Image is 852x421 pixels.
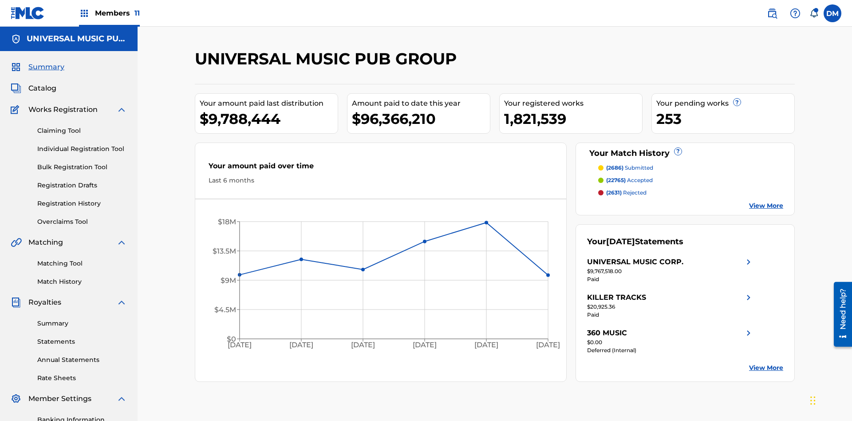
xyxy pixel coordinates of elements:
[413,341,437,350] tspan: [DATE]
[218,218,236,226] tspan: $18M
[587,275,754,283] div: Paid
[200,109,338,129] div: $9,788,444
[11,34,21,44] img: Accounts
[743,328,754,338] img: right chevron icon
[606,177,626,183] span: (22765)
[674,148,682,155] span: ?
[606,189,622,196] span: (2631)
[824,4,841,22] div: User Menu
[37,373,127,383] a: Rate Sheets
[352,109,490,129] div: $96,366,210
[28,83,56,94] span: Catalog
[213,247,236,255] tspan: $13.5M
[810,387,816,414] div: Drag
[195,49,461,69] h2: UNIVERSAL MUSIC PUB GROUP
[37,199,127,208] a: Registration History
[28,393,91,404] span: Member Settings
[11,393,21,404] img: Member Settings
[743,292,754,303] img: right chevron icon
[587,147,784,159] div: Your Match History
[598,164,784,172] a: (2686) submitted
[37,355,127,365] a: Annual Statements
[474,341,498,350] tspan: [DATE]
[606,189,647,197] p: rejected
[656,109,794,129] div: 253
[587,257,754,283] a: UNIVERSAL MUSIC CORP.right chevron icon$9,767,518.00Paid
[656,98,794,109] div: Your pending works
[606,164,623,171] span: (2686)
[587,267,754,275] div: $9,767,518.00
[587,292,646,303] div: KILLER TRACKS
[116,237,127,248] img: expand
[743,257,754,267] img: right chevron icon
[504,109,642,129] div: 1,821,539
[134,9,140,17] span: 11
[11,104,22,115] img: Works Registration
[587,303,754,311] div: $20,925.36
[598,189,784,197] a: (2631) rejected
[606,237,635,246] span: [DATE]
[587,292,754,319] a: KILLER TRACKSright chevron icon$20,925.36Paid
[11,62,21,72] img: Summary
[28,104,98,115] span: Works Registration
[221,276,236,285] tspan: $9M
[200,98,338,109] div: Your amount paid last distribution
[116,104,127,115] img: expand
[587,236,683,248] div: Your Statements
[351,341,375,350] tspan: [DATE]
[587,346,754,354] div: Deferred (Internal)
[11,297,21,308] img: Royalties
[536,341,560,350] tspan: [DATE]
[37,126,127,135] a: Claiming Tool
[37,181,127,190] a: Registration Drafts
[11,7,45,20] img: MLC Logo
[209,176,553,185] div: Last 6 months
[28,297,61,308] span: Royalties
[504,98,642,109] div: Your registered works
[352,98,490,109] div: Amount paid to date this year
[289,341,313,350] tspan: [DATE]
[786,4,804,22] div: Help
[587,311,754,319] div: Paid
[27,34,127,44] h5: UNIVERSAL MUSIC PUB GROUP
[767,8,777,19] img: search
[587,257,683,267] div: UNIVERSAL MUSIC CORP.
[587,328,627,338] div: 360 MUSIC
[214,306,236,314] tspan: $4.5M
[598,176,784,184] a: (22765) accepted
[228,341,252,350] tspan: [DATE]
[37,277,127,286] a: Match History
[749,201,783,210] a: View More
[116,297,127,308] img: expand
[749,363,783,373] a: View More
[790,8,801,19] img: help
[587,338,754,346] div: $0.00
[11,237,22,248] img: Matching
[28,237,63,248] span: Matching
[227,335,236,343] tspan: $0
[763,4,781,22] a: Public Search
[809,9,818,18] div: Notifications
[11,83,21,94] img: Catalog
[11,83,56,94] a: CatalogCatalog
[587,328,754,354] a: 360 MUSICright chevron icon$0.00Deferred (Internal)
[37,259,127,268] a: Matching Tool
[11,62,64,72] a: SummarySummary
[37,163,127,172] a: Bulk Registration Tool
[734,99,741,106] span: ?
[95,8,140,18] span: Members
[37,144,127,154] a: Individual Registration Tool
[606,164,653,172] p: submitted
[209,161,553,176] div: Your amount paid over time
[606,176,653,184] p: accepted
[37,337,127,346] a: Statements
[37,319,127,328] a: Summary
[116,393,127,404] img: expand
[808,378,852,421] iframe: Chat Widget
[28,62,64,72] span: Summary
[827,278,852,351] iframe: Resource Center
[79,8,90,19] img: Top Rightsholders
